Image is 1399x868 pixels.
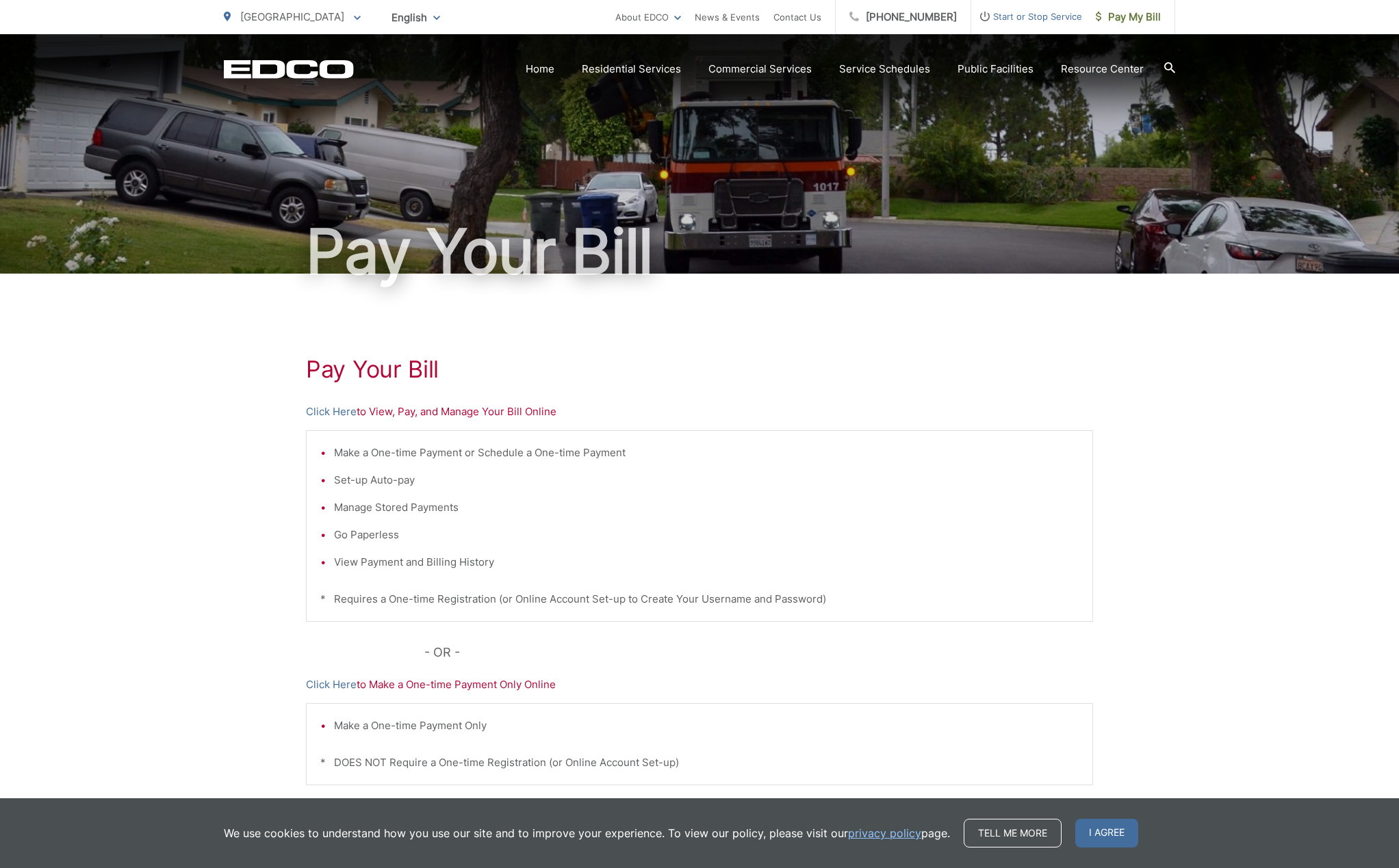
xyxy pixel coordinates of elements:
[695,9,760,25] a: News & Events
[224,825,950,841] p: We use cookies to understand how you use our site and to improve your experience. To view our pol...
[320,591,1079,607] p: * Requires a One-time Registration (or Online Account Set-up to Create Your Username and Password)
[224,218,1175,286] h1: Pay Your Bill
[334,527,1079,543] li: Go Paperless
[1075,819,1138,847] span: I agree
[526,61,554,77] a: Home
[424,642,1094,663] p: - OR -
[306,404,1093,420] p: to View, Pay, and Manage Your Bill Online
[708,61,812,77] a: Commercial Services
[1061,61,1144,77] a: Resource Center
[240,10,344,23] span: [GEOGRAPHIC_DATA]
[964,819,1062,847] a: Tell me more
[615,9,681,25] a: About EDCO
[958,61,1034,77] a: Public Facilities
[334,499,1079,516] li: Manage Stored Payments
[320,754,1079,771] p: * DOES NOT Require a One-time Registration (or Online Account Set-up)
[334,554,1079,570] li: View Payment and Billing History
[334,445,1079,461] li: Make a One-time Payment or Schedule a One-time Payment
[1096,9,1161,25] span: Pay My Bill
[306,404,357,420] a: Click Here
[306,676,1093,693] p: to Make a One-time Payment Only Online
[839,61,930,77] a: Service Schedules
[582,61,681,77] a: Residential Services
[224,60,354,79] a: EDCD logo. Return to the homepage.
[334,718,1079,734] li: Make a One-time Payment Only
[773,9,821,25] a: Contact Us
[306,676,357,693] a: Click Here
[306,356,1093,383] h1: Pay Your Bill
[848,825,921,841] a: privacy policy
[381,5,450,29] span: English
[334,472,1079,488] li: Set-up Auto-pay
